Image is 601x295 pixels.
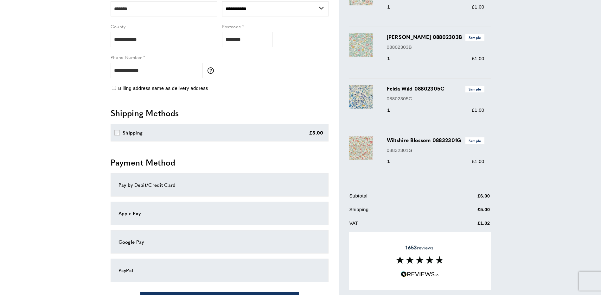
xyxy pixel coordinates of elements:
[118,267,321,274] div: PayPal
[349,33,373,57] img: Betsy Flora 08802303B
[387,3,399,11] div: 1
[472,159,484,164] span: £1.00
[118,85,208,91] span: Billing address same as delivery address
[465,34,484,41] span: Sample
[118,238,321,246] div: Google Pay
[440,206,490,218] td: £5.00
[111,54,142,60] span: Phone Number
[472,4,484,9] span: £1.00
[396,256,444,264] img: Reviews section
[111,107,329,119] h2: Shipping Methods
[222,23,241,29] span: Postcode
[123,129,143,136] div: Shipping
[387,136,484,144] h3: Wiltshire Blossom 08832301G
[472,107,484,113] span: £1.00
[118,210,321,217] div: Apple Pay
[349,206,440,218] td: Shipping
[387,85,484,92] h3: Felda Wild 08802305C
[118,181,321,189] div: Pay by Debit/Credit Card
[349,192,440,204] td: Subtotal
[440,219,490,232] td: £1.02
[387,95,484,103] p: 08802305C
[406,244,433,251] span: reviews
[111,157,329,168] h2: Payment Method
[349,85,373,109] img: Felda Wild 08802305C
[465,137,484,144] span: Sample
[387,106,399,114] div: 1
[406,244,417,251] strong: 1653
[349,136,373,160] img: Wiltshire Blossom 08832301G
[440,192,490,204] td: £6.00
[401,271,439,277] img: Reviews.io 5 stars
[111,23,126,29] span: County
[387,158,399,165] div: 1
[112,86,116,90] input: Billing address same as delivery address
[387,43,484,51] p: 08802303B
[387,55,399,62] div: 1
[387,33,484,41] h3: [PERSON_NAME] 08802303B
[349,219,440,232] td: VAT
[309,129,323,136] div: £5.00
[387,147,484,154] p: 08832301G
[465,86,484,92] span: Sample
[472,56,484,61] span: £1.00
[208,67,217,74] button: More information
